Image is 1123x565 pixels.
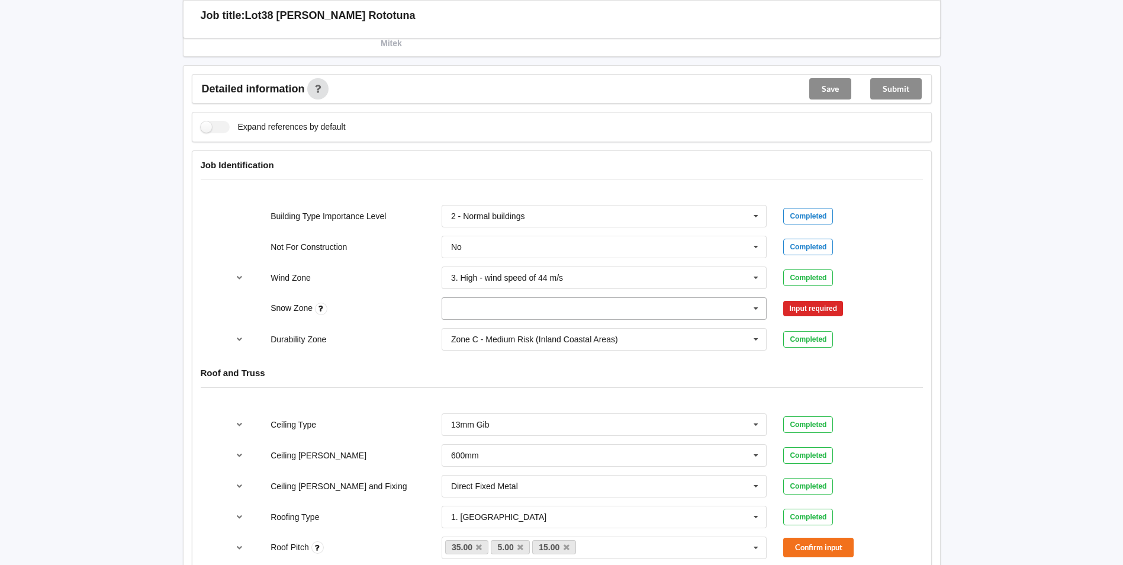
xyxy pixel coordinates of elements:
label: Ceiling Type [271,420,316,429]
label: Roofing Type [271,512,319,522]
button: reference-toggle [228,329,251,350]
button: Confirm input [783,538,854,557]
button: reference-toggle [228,537,251,558]
a: 15.00 [532,540,576,554]
label: Snow Zone [271,303,315,313]
label: Roof Pitch [271,542,311,552]
label: Ceiling [PERSON_NAME] [271,451,366,460]
label: Durability Zone [271,335,326,344]
div: Zone C - Medium Risk (Inland Coastal Areas) [451,335,618,344]
button: reference-toggle [228,267,251,288]
div: No [451,243,462,251]
div: 2 - Normal buildings [451,212,525,220]
button: reference-toggle [228,506,251,528]
div: 1. [GEOGRAPHIC_DATA] [451,513,546,521]
div: Completed [783,447,833,464]
h4: Roof and Truss [201,367,923,378]
div: Completed [783,239,833,255]
div: Input required [783,301,843,316]
div: Direct Fixed Metal [451,482,518,490]
div: Completed [783,416,833,433]
label: Building Type Importance Level [271,211,386,221]
h4: Job Identification [201,159,923,171]
div: Completed [783,208,833,224]
button: reference-toggle [228,414,251,435]
label: Not For Construction [271,242,347,252]
div: Completed [783,478,833,495]
div: 600mm [451,451,479,460]
h3: Job title: [201,9,245,23]
div: Completed [783,269,833,286]
label: Wind Zone [271,273,311,282]
div: Completed [783,331,833,348]
label: Expand references by default [201,121,346,133]
a: 5.00 [491,540,530,554]
span: Detailed information [202,84,305,94]
a: 35.00 [445,540,489,554]
div: Completed [783,509,833,525]
button: reference-toggle [228,445,251,466]
button: reference-toggle [228,476,251,497]
h3: Lot38 [PERSON_NAME] Rototuna [245,9,416,23]
label: Ceiling [PERSON_NAME] and Fixing [271,481,407,491]
div: 3. High - wind speed of 44 m/s [451,274,563,282]
div: 13mm Gib [451,420,490,429]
